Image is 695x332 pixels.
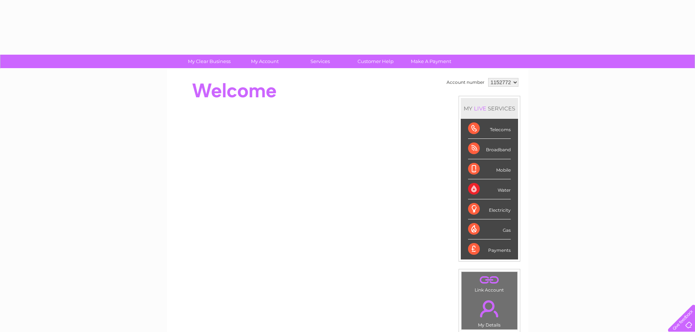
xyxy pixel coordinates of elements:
[468,139,511,159] div: Broadband
[472,105,488,112] div: LIVE
[235,55,295,68] a: My Account
[345,55,406,68] a: Customer Help
[445,76,486,89] td: Account number
[468,199,511,219] div: Electricity
[290,55,350,68] a: Services
[468,239,511,259] div: Payments
[468,219,511,239] div: Gas
[179,55,239,68] a: My Clear Business
[463,296,516,321] a: .
[461,272,518,294] td: Link Account
[468,179,511,199] div: Water
[468,159,511,179] div: Mobile
[468,119,511,139] div: Telecoms
[461,98,518,119] div: MY SERVICES
[463,274,516,286] a: .
[461,294,518,330] td: My Details
[401,55,461,68] a: Make A Payment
